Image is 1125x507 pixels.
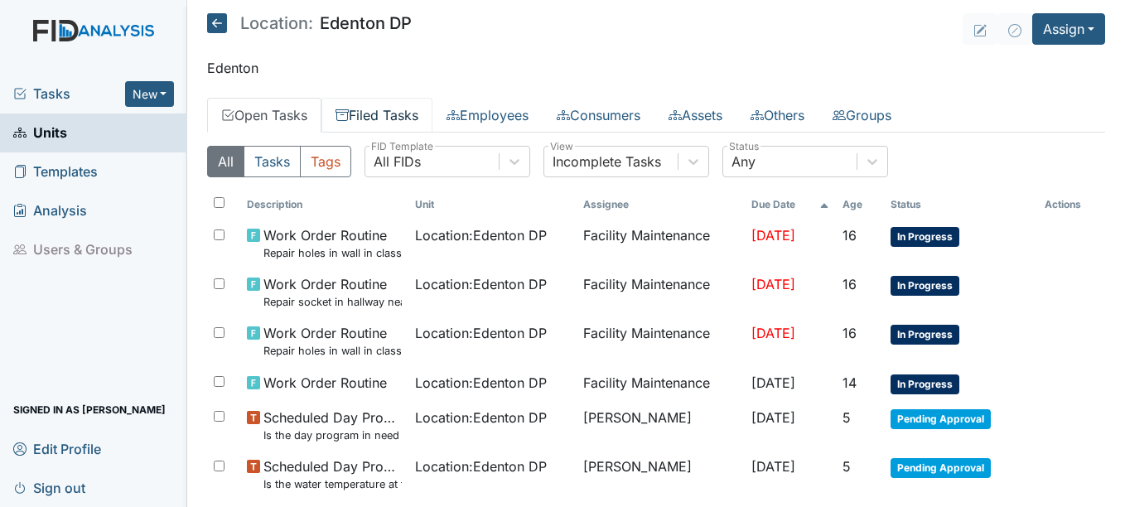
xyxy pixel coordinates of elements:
input: Toggle All Rows Selected [214,197,225,208]
span: Pending Approval [891,409,991,429]
span: [DATE] [751,227,795,244]
small: Repair socket in hallway near accounting clerk office. [263,294,402,310]
small: Repair holes in wall in classroom #6. [263,245,402,261]
span: [DATE] [751,458,795,475]
th: Toggle SortBy [408,191,577,219]
a: Consumers [543,98,654,133]
button: All [207,146,244,177]
th: Actions [1038,191,1105,219]
a: Open Tasks [207,98,321,133]
span: Location : Edenton DP [415,323,547,343]
span: Units [13,120,67,146]
span: Location : Edenton DP [415,408,547,427]
a: Tasks [13,84,125,104]
h5: Edenton DP [207,13,412,33]
a: Groups [818,98,905,133]
span: Sign out [13,475,85,500]
span: [DATE] [751,325,795,341]
span: Analysis [13,198,87,224]
button: Tasks [244,146,301,177]
span: 5 [843,409,851,426]
span: In Progress [891,374,959,394]
span: 14 [843,374,857,391]
span: [DATE] [751,276,795,292]
a: Others [736,98,818,133]
span: 16 [843,325,857,341]
td: Facility Maintenance [577,268,745,316]
th: Assignee [577,191,745,219]
span: In Progress [891,325,959,345]
span: Templates [13,159,98,185]
th: Toggle SortBy [884,191,1038,219]
span: Edit Profile [13,436,101,461]
div: Any [731,152,756,171]
span: In Progress [891,227,959,247]
span: Work Order Routine Repair holes in wall in classroom #2 [263,323,402,359]
div: All FIDs [374,152,421,171]
td: Facility Maintenance [577,316,745,365]
span: Work Order Routine Repair holes in wall in classroom #6. [263,225,402,261]
div: Incomplete Tasks [553,152,661,171]
span: 16 [843,276,857,292]
span: Signed in as [PERSON_NAME] [13,397,166,422]
th: Toggle SortBy [745,191,836,219]
span: 5 [843,458,851,475]
p: Edenton [207,58,1105,78]
a: Assets [654,98,736,133]
th: Toggle SortBy [836,191,884,219]
small: Is the day program in need of outside repairs (paint, gutters, etc...)? [263,427,402,443]
button: Tags [300,146,351,177]
span: Location : Edenton DP [415,274,547,294]
span: Location : Edenton DP [415,456,547,476]
span: Location : Edenton DP [415,225,547,245]
span: Scheduled Day Program Inspection Is the day program in need of outside repairs (paint, gutters, e... [263,408,402,443]
span: Location: [240,15,313,31]
small: Repair holes in wall in classroom #2 [263,343,402,359]
td: [PERSON_NAME] [577,401,745,450]
span: [DATE] [751,374,795,391]
span: Work Order Routine [263,373,387,393]
button: New [125,81,175,107]
td: Facility Maintenance [577,366,745,401]
span: Scheduled Day Program Inspection Is the water temperature at the kitchen sink between 100 to 110 ... [263,456,402,492]
span: Work Order Routine Repair socket in hallway near accounting clerk office. [263,274,402,310]
td: Facility Maintenance [577,219,745,268]
td: [PERSON_NAME] [577,450,745,499]
th: Toggle SortBy [240,191,408,219]
small: Is the water temperature at the kitchen sink between 100 to 110 degrees? [263,476,402,492]
a: Filed Tasks [321,98,432,133]
div: Type filter [207,146,351,177]
span: Location : Edenton DP [415,373,547,393]
span: Pending Approval [891,458,991,478]
span: In Progress [891,276,959,296]
button: Assign [1032,13,1105,45]
a: Employees [432,98,543,133]
span: 16 [843,227,857,244]
span: [DATE] [751,409,795,426]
